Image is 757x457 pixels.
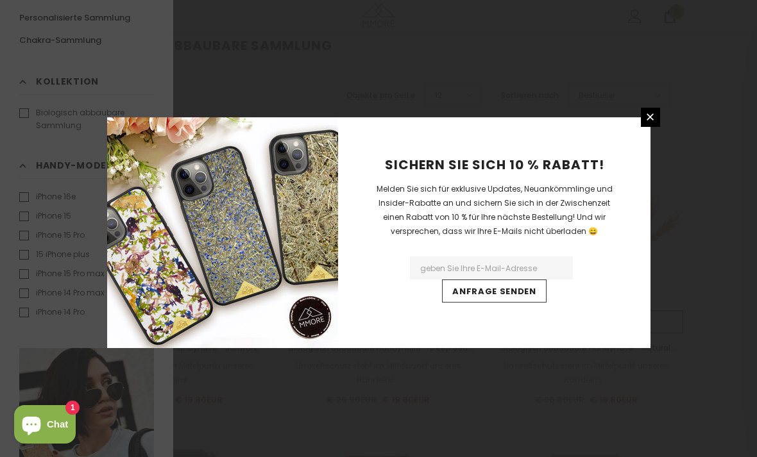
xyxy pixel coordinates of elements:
inbox-online-store-chat: Shopify online store chat [10,405,80,447]
a: Menu [641,108,660,127]
input: Anfrage senden [442,279,546,303]
span: Sichern Sie sich 10 % Rabatt! [385,156,604,174]
input: Email Address [410,256,573,279]
span: Melden Sie sich für exklusive Updates, Neuankömmlinge und Insider-Rabatte an und sichern Sie sich... [377,183,613,237]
